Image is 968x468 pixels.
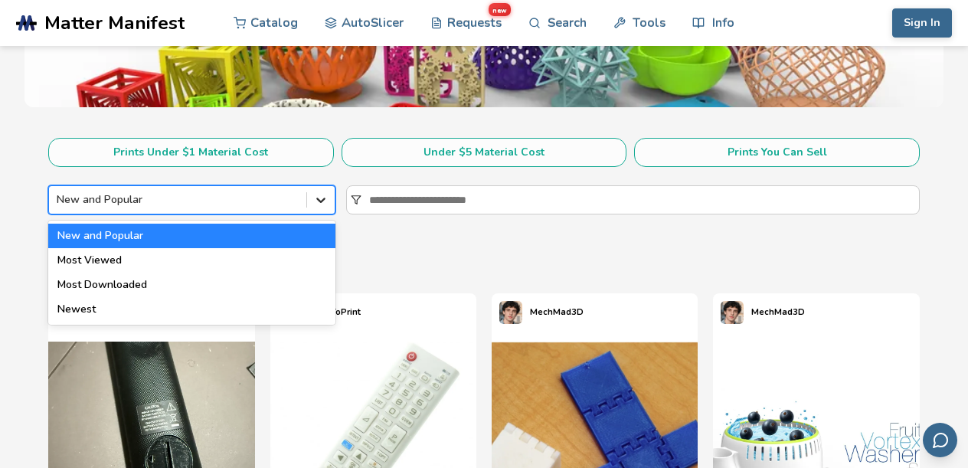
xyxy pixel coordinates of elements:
[48,224,335,248] div: New and Popular
[44,12,185,34] span: Matter Manifest
[48,248,335,273] div: Most Viewed
[57,194,60,206] input: New and PopularNew and PopularMost ViewedMost DownloadedNewest
[721,301,744,324] img: MechMad3D's profile
[48,138,334,167] button: Prints Under $1 Material Cost
[892,8,952,38] button: Sign In
[342,138,627,167] button: Under $5 Material Cost
[923,423,957,457] button: Send feedback via email
[499,301,522,324] img: MechMad3D's profile
[48,273,335,297] div: Most Downloaded
[751,304,805,320] p: MechMad3D
[492,293,591,332] a: MechMad3D's profileMechMad3D
[489,3,511,16] span: new
[48,297,335,322] div: Newest
[713,293,813,332] a: MechMad3D's profileMechMad3D
[530,304,584,320] p: MechMad3D
[634,138,920,167] button: Prints You Can Sell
